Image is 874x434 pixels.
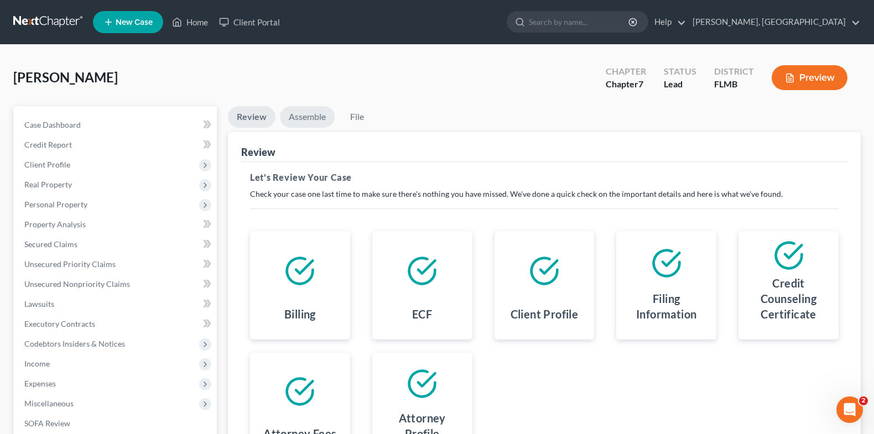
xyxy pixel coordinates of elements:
[116,18,153,27] span: New Case
[836,396,863,423] iframe: Intercom live chat
[15,234,217,254] a: Secured Claims
[13,69,118,85] span: [PERSON_NAME]
[284,306,316,322] h4: Billing
[15,414,217,433] a: SOFA Review
[167,12,214,32] a: Home
[664,65,696,78] div: Status
[250,189,839,200] p: Check your case one last time to make sure there's nothing you have missed. We've done a quick ch...
[15,215,217,234] a: Property Analysis
[280,106,335,128] a: Assemble
[24,359,50,368] span: Income
[15,274,217,294] a: Unsecured Nonpriority Claims
[15,254,217,274] a: Unsecured Priority Claims
[24,279,130,289] span: Unsecured Nonpriority Claims
[241,145,275,159] div: Review
[24,200,87,209] span: Personal Property
[606,78,646,91] div: Chapter
[529,12,630,32] input: Search by name...
[714,78,754,91] div: FLMB
[15,314,217,334] a: Executory Contracts
[859,396,868,405] span: 2
[15,115,217,135] a: Case Dashboard
[24,299,54,308] span: Lawsuits
[24,239,77,249] span: Secured Claims
[511,306,579,322] h4: Client Profile
[24,259,116,269] span: Unsecured Priority Claims
[606,65,646,78] div: Chapter
[24,319,95,328] span: Executory Contracts
[638,79,643,89] span: 7
[714,65,754,78] div: District
[772,65,847,90] button: Preview
[339,106,374,128] a: File
[649,12,686,32] a: Help
[15,294,217,314] a: Lawsuits
[687,12,860,32] a: [PERSON_NAME], [GEOGRAPHIC_DATA]
[24,160,70,169] span: Client Profile
[24,219,86,229] span: Property Analysis
[24,120,81,129] span: Case Dashboard
[412,306,432,322] h4: ECF
[214,12,285,32] a: Client Portal
[24,379,56,388] span: Expenses
[24,140,72,149] span: Credit Report
[24,419,70,428] span: SOFA Review
[15,135,217,155] a: Credit Report
[250,171,839,184] h5: Let's Review Your Case
[664,78,696,91] div: Lead
[747,275,830,322] h4: Credit Counseling Certificate
[228,106,275,128] a: Review
[24,180,72,189] span: Real Property
[24,399,74,408] span: Miscellaneous
[625,291,707,322] h4: Filing Information
[24,339,125,348] span: Codebtors Insiders & Notices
